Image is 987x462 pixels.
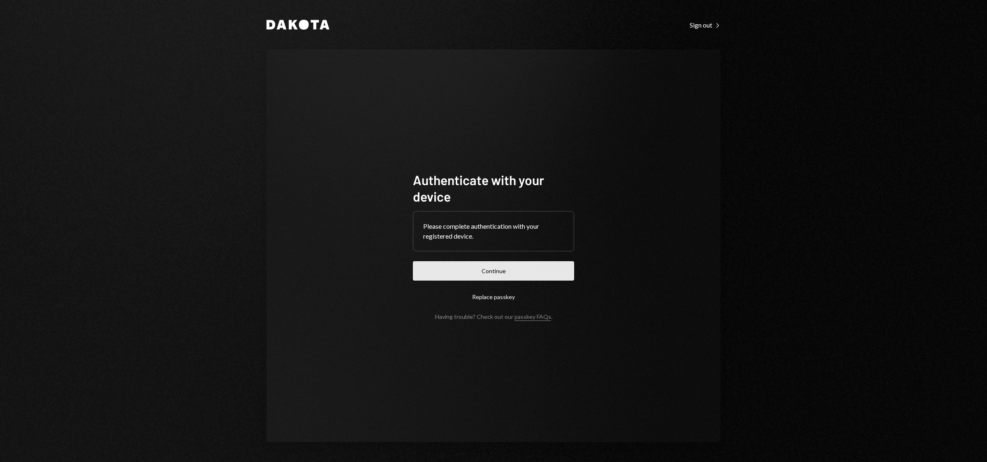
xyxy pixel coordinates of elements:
[413,287,574,306] button: Replace passkey
[690,21,721,29] div: Sign out
[435,313,552,320] div: Having trouble? Check out our .
[690,20,721,29] a: Sign out
[413,261,574,281] button: Continue
[514,313,551,321] a: passkey FAQs
[413,172,574,204] h1: Authenticate with your device
[423,221,564,241] div: Please complete authentication with your registered device.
